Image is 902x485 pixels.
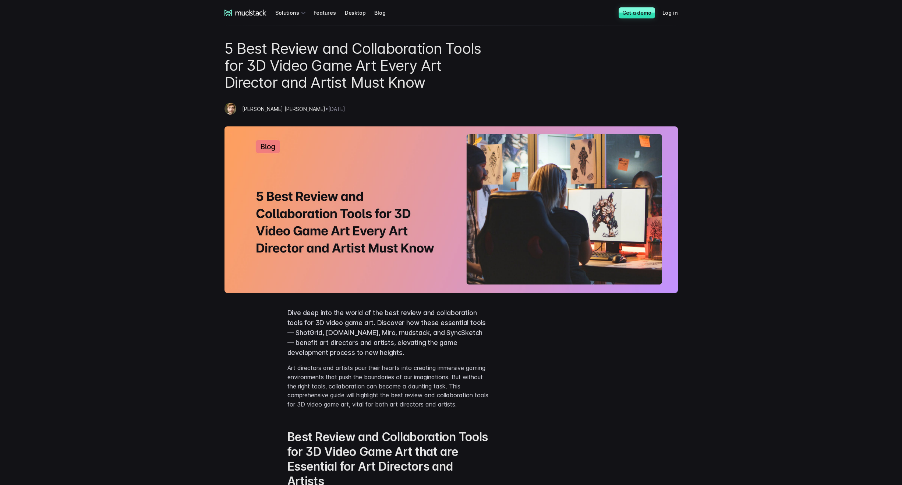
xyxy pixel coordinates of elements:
[662,6,687,20] a: Log in
[224,103,236,115] img: Mazze Whiteley
[325,106,345,112] span: • [DATE]
[242,106,325,112] span: [PERSON_NAME] [PERSON_NAME]
[314,6,344,20] a: Features
[287,363,490,409] p: Art directors and artists pour their hearts into creating immersive gaming environments that push...
[287,308,490,357] p: Dive deep into the world of the best review and collaboration tools for 3D video game art. Discov...
[224,10,267,16] a: mudstack logo
[619,7,655,18] a: Get a demo
[275,6,308,20] div: Solutions
[224,40,490,91] h1: 5 Best Review and Collaboration Tools for 3D Video Game Art Every Art Director and Artist Must Know
[345,6,375,20] a: Desktop
[374,6,394,20] a: Blog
